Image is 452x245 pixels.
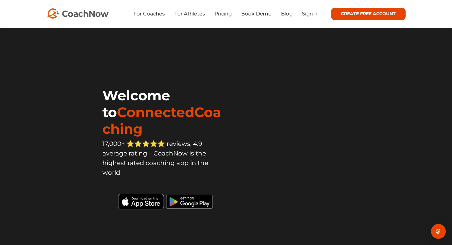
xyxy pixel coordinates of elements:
div: Open Intercom Messenger [431,224,446,239]
a: CREATE FREE ACCOUNT [331,8,406,20]
a: For Coaches [133,11,165,17]
a: Pricing [214,11,232,17]
a: Blog [281,11,293,17]
img: CoachNow Logo [47,8,109,19]
span: ConnectedCoaching [102,104,221,137]
span: 17,000+ ⭐️⭐️⭐️⭐️⭐️ reviews, 4.9 average rating – CoachNow is the highest rated coaching app in th... [102,140,208,176]
h1: Welcome to [102,87,226,137]
a: Sign In [302,11,319,17]
a: Book Demo [241,11,272,17]
a: For Athletes [174,11,205,17]
img: Black Download CoachNow on the App Store Button [102,191,226,209]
